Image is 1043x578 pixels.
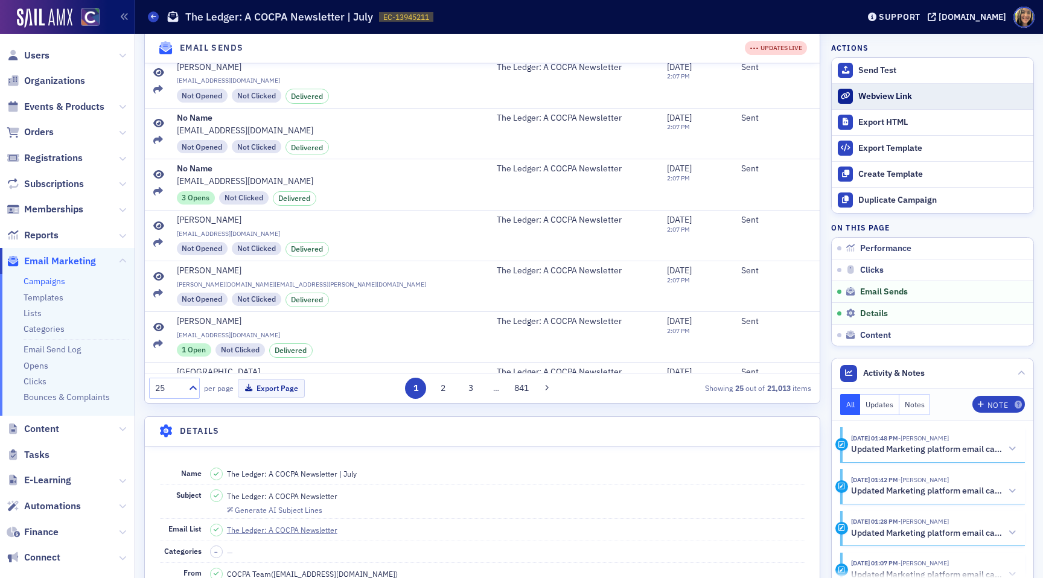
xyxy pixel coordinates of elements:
button: Updated Marketing platform email campaign: The Ledger: A COCPA Newsletter | July [851,443,1016,456]
button: Duplicate Campaign [832,187,1033,213]
span: The Ledger: A COCPA Newsletter [497,215,622,226]
h5: Updated Marketing platform email campaign: The Ledger: A COCPA Newsletter | July [851,444,1004,455]
div: Webview Link [858,91,1027,102]
a: E-Learning [7,474,71,487]
span: No Name [177,113,212,124]
div: UPDATES LIVE [745,42,807,56]
time: 7/11/2025 01:42 PM [851,475,898,484]
div: Generate AI Subject Lines [235,507,322,513]
div: Sent [741,62,811,73]
span: The Ledger: A COCPA Newsletter [497,62,622,73]
time: 7/11/2025 01:07 PM [851,559,898,567]
span: Orders [24,125,54,139]
a: Users [7,49,49,62]
time: 2:07 PM [667,174,690,182]
div: Sent [741,113,811,124]
span: [EMAIL_ADDRESS][DOMAIN_NAME] [177,331,480,339]
span: [DATE] [667,163,692,174]
span: Subscriptions [24,177,84,191]
span: Email Marketing [24,255,96,268]
div: Create Template [858,169,1027,180]
button: Generate AI Subject Lines [227,503,322,514]
a: Campaigns [24,276,65,287]
span: Reports [24,229,59,242]
button: Updated Marketing platform email campaign: The Ledger: A COCPA Newsletter | July [851,485,1016,498]
time: 2:07 PM [667,326,690,335]
div: Delivered [285,140,330,154]
span: … [488,383,505,393]
div: Not Opened [177,242,228,255]
div: Duplicate Campaign [858,195,1027,206]
a: Tasks [7,448,49,462]
button: Note [972,396,1025,413]
div: Sent [741,316,811,327]
span: Lauren Standiford [898,517,949,526]
span: The Ledger: A COCPA Newsletter [497,316,622,327]
a: Opens [24,360,48,371]
div: Note [987,402,1008,408]
a: [PERSON_NAME] [177,215,480,226]
a: Export HTML [832,109,1033,135]
span: – [214,548,218,556]
span: Email List [168,524,202,533]
span: EC-13945211 [383,12,429,22]
a: Lists [24,308,42,319]
a: Email Marketing [7,255,96,268]
time: 2:07 PM [667,72,690,80]
span: [DATE] [667,112,692,123]
div: [PERSON_NAME] [177,215,241,226]
span: Content [860,330,891,341]
div: Not Clicked [232,242,281,255]
a: Clicks [24,376,46,387]
label: per page [204,383,234,393]
span: Clicks [860,265,884,276]
div: Not Clicked [219,191,269,205]
div: Export Template [858,143,1027,154]
span: Connect [24,551,60,564]
button: 3 [460,378,481,399]
button: Send Test [832,58,1033,83]
span: The Ledger: A COCPA Newsletter [497,164,622,174]
div: Delivered [269,343,313,358]
span: The Ledger: A COCPA Newsletter [497,265,622,276]
div: UPDATES LIVE [750,43,802,53]
a: The Ledger: A COCPA Newsletter [227,524,348,535]
span: [DATE] [667,62,692,72]
button: [DOMAIN_NAME] [928,13,1010,21]
div: Activity [835,438,848,451]
span: Content [24,422,59,436]
div: Not Clicked [232,140,281,153]
strong: 25 [733,383,745,393]
button: Updated Marketing platform email campaign: The Ledger: A COCPA Newsletter | July [851,527,1016,539]
span: [DATE] [667,265,692,276]
span: Details [860,308,888,319]
strong: 21,013 [765,383,793,393]
h4: Email Sends [180,42,243,55]
span: Subject [176,490,202,500]
a: [GEOGRAPHIC_DATA] [177,367,480,378]
span: Organizations [24,74,85,87]
div: Export HTML [858,117,1027,128]
h4: Details [180,425,220,437]
span: — [227,547,233,557]
button: Notes [899,394,931,415]
a: Subscriptions [7,177,84,191]
a: Webview Link [832,83,1033,109]
h5: Updated Marketing platform email campaign: The Ledger: A COCPA Newsletter | July [851,486,1004,497]
h4: Actions [831,42,869,53]
div: Not Opened [177,293,228,306]
button: 841 [511,378,532,399]
span: Automations [24,500,81,513]
div: Not Opened [177,89,228,102]
div: Support [879,11,920,22]
span: The Ledger: A COCPA Newsletter | July [227,468,357,479]
div: Delivered [285,293,330,307]
h1: The Ledger: A COCPA Newsletter | July [185,10,373,24]
span: Lauren Standiford [898,434,949,442]
span: The Ledger: A COCPA Newsletter [227,491,337,501]
a: Templates [24,292,63,303]
a: SailAMX [17,8,72,28]
span: [DATE] [667,214,692,225]
div: Not Opened [177,140,228,153]
span: [EMAIL_ADDRESS][DOMAIN_NAME] [177,77,480,84]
